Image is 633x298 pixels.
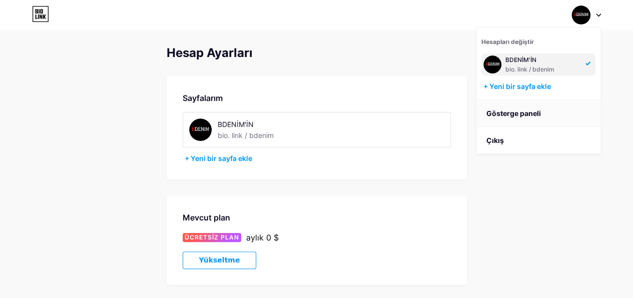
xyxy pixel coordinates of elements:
button: Yükseltme [183,251,257,269]
ya-tr-span: Mevcut plan [183,212,230,222]
ya-tr-span: BDENİM'İN [505,56,536,63]
ya-tr-span: BDENİM'İN [218,120,254,128]
ya-tr-span: Çıkış [486,136,504,144]
a: Gösterge paneli [476,100,600,127]
ya-tr-span: + Yeni bir sayfa ekle [185,154,252,162]
img: bdenim'in [189,118,212,141]
ya-tr-span: + Yeni bir sayfa ekle [483,82,551,90]
ya-tr-span: Hesap Ayarları [167,45,253,60]
img: bdenim'in [571,5,590,24]
ya-tr-span: ÜCRETSİZ PLAN [185,233,239,241]
ya-tr-span: bio. link / bdenim [218,131,274,139]
ya-tr-span: Yükseltme [199,256,240,264]
ya-tr-span: Hesapları değiştir [481,38,534,45]
ya-tr-span: Sayfalarım [183,93,223,103]
ya-tr-span: bio. link / bdenim [505,65,554,73]
ya-tr-span: Gösterge paneli [486,109,541,117]
img: bdenim'in [483,55,501,73]
ya-tr-span: aylık 0 $ [246,232,279,242]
